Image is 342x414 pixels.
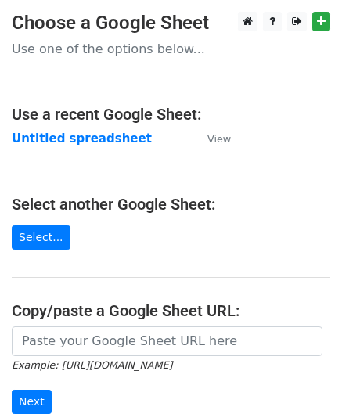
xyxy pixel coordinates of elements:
a: View [192,131,231,146]
h3: Choose a Google Sheet [12,12,330,34]
small: View [207,133,231,145]
input: Paste your Google Sheet URL here [12,326,322,356]
input: Next [12,390,52,414]
a: Untitled spreadsheet [12,131,152,146]
h4: Use a recent Google Sheet: [12,105,330,124]
small: Example: [URL][DOMAIN_NAME] [12,359,172,371]
p: Use one of the options below... [12,41,330,57]
a: Select... [12,225,70,250]
h4: Select another Google Sheet: [12,195,330,214]
h4: Copy/paste a Google Sheet URL: [12,301,330,320]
